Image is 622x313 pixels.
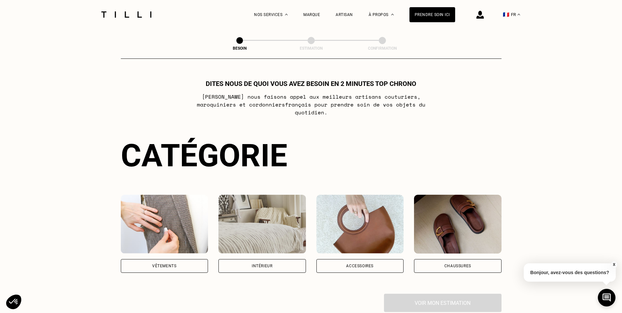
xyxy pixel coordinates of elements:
[336,12,353,17] a: Artisan
[285,14,288,15] img: Menu déroulant
[152,264,176,268] div: Vêtements
[476,11,484,19] img: icône connexion
[218,195,306,254] img: Intérieur
[316,195,404,254] img: Accessoires
[409,7,455,22] a: Prendre soin ici
[303,12,320,17] a: Marque
[207,46,272,51] div: Besoin
[252,264,272,268] div: Intérieur
[444,264,471,268] div: Chaussures
[350,46,415,51] div: Confirmation
[279,46,344,51] div: Estimation
[524,263,616,282] p: Bonjour, avez-vous des questions?
[99,11,154,18] img: Logo du service de couturière Tilli
[611,261,617,268] button: X
[206,80,416,88] h1: Dites nous de quoi vous avez besoin en 2 minutes top chrono
[518,14,520,15] img: menu déroulant
[182,93,440,116] p: [PERSON_NAME] nous faisons appel aux meilleurs artisans couturiers , maroquiniers et cordonniers ...
[391,14,394,15] img: Menu déroulant à propos
[121,137,502,174] div: Catégorie
[414,195,502,254] img: Chaussures
[121,195,208,254] img: Vêtements
[503,11,509,18] span: 🇫🇷
[346,264,374,268] div: Accessoires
